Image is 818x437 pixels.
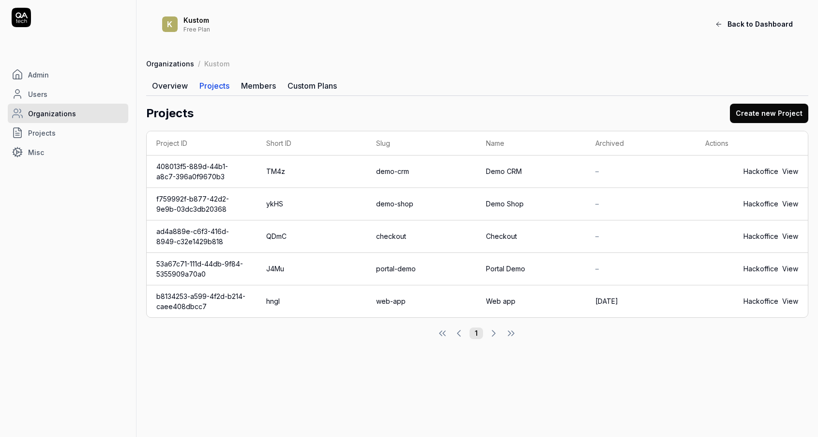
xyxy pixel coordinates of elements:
a: Hackoffice [743,166,778,176]
td: Demo CRM [476,156,586,188]
a: View [782,231,798,241]
td: J4Mu [257,253,366,285]
a: Projects [194,76,235,95]
button: Create new Project [730,104,808,123]
a: Custom Plans [282,76,343,95]
a: View [782,199,798,209]
span: Back to Dashboard [727,19,793,29]
th: Slug [366,131,476,156]
span: – [595,167,599,175]
button: 1 [470,328,483,339]
td: Checkout [476,220,586,253]
td: Demo Shop [476,188,586,220]
span: – [595,265,599,273]
a: Users [8,84,128,104]
td: demo-crm [366,156,476,188]
td: hngI [257,285,366,317]
td: web-app [366,285,476,317]
td: checkout [366,220,476,253]
button: Back to Dashboard [709,15,799,34]
th: Project ID [147,131,257,156]
div: / [198,59,200,68]
span: Users [28,89,47,99]
td: TM4z [257,156,366,188]
td: ykHS [257,188,366,220]
th: Name [476,131,586,156]
td: ad4a889e-c6f3-416d-8949-c32e1429b818 [147,220,257,253]
a: Misc [8,142,128,162]
div: Kustom [183,16,651,25]
a: Hackoffice [743,296,778,306]
a: Projects [8,123,128,142]
td: portal-demo [366,253,476,285]
td: Web app [476,285,586,317]
a: Organizations [146,59,194,68]
span: – [595,200,599,208]
td: QDmC [257,220,366,253]
a: View [782,296,798,306]
span: – [595,232,599,240]
a: View [782,166,798,176]
time: [DATE] [595,297,618,305]
span: Misc [28,147,44,157]
td: 408013f5-889d-44b1-a8c7-396a0f9670b3 [147,156,257,188]
td: demo-shop [366,188,476,220]
a: Organizations [8,104,128,123]
div: Free Plan [183,25,651,32]
th: Actions [696,131,808,156]
td: b8134253-a599-4f2d-b214-caee408dbcc7 [147,285,257,317]
a: Hackoffice [743,264,778,274]
a: Hackoffice [743,199,778,209]
span: K [162,16,178,32]
a: Hackoffice [743,231,778,241]
div: Kustom [204,59,229,68]
a: Admin [8,65,128,84]
th: Short ID [257,131,366,156]
a: Overview [146,76,194,95]
a: Members [235,76,282,95]
span: Admin [28,70,49,80]
th: Archived [586,131,696,156]
td: 53a67c71-111d-44db-9f84-5355909a70a0 [147,253,257,285]
td: f759992f-b877-42d2-9e9b-03dc3db20368 [147,188,257,220]
h2: Projects [146,105,194,122]
a: View [782,264,798,274]
td: Portal Demo [476,253,586,285]
span: Projects [28,128,56,138]
span: Organizations [28,109,76,119]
